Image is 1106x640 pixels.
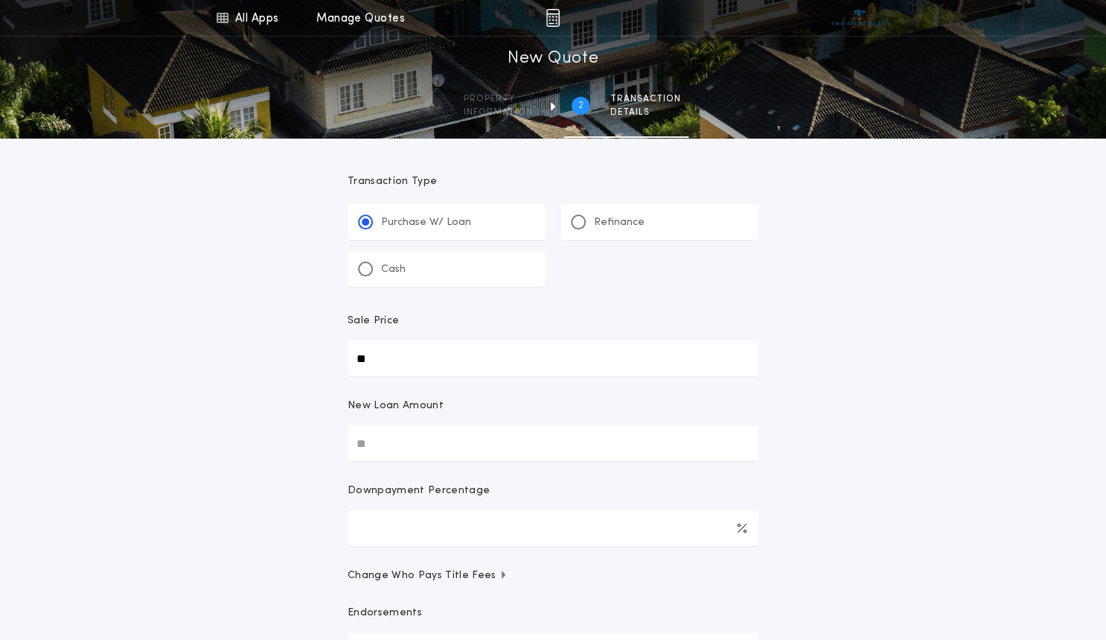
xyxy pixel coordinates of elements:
[348,484,490,498] p: Downpayment Percentage
[508,47,598,71] h1: New Quote
[464,107,533,118] span: information
[381,262,406,277] p: Cash
[610,107,681,118] span: details
[348,568,758,583] button: Change Who Pays Title Fees
[546,9,560,27] img: img
[578,100,584,112] h2: 2
[348,510,758,546] input: Downpayment Percentage
[831,10,887,25] img: vs-icon
[348,399,444,414] p: New Loan Amount
[348,568,508,583] span: Change Who Pays Title Fees
[348,314,399,329] p: Sale Price
[381,215,471,230] p: Purchase W/ Loan
[348,425,758,461] input: New Loan Amount
[594,215,645,230] p: Refinance
[348,174,758,189] p: Transaction Type
[348,340,758,376] input: Sale Price
[610,93,681,105] span: Transaction
[464,93,533,105] span: Property
[348,606,758,621] p: Endorsements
